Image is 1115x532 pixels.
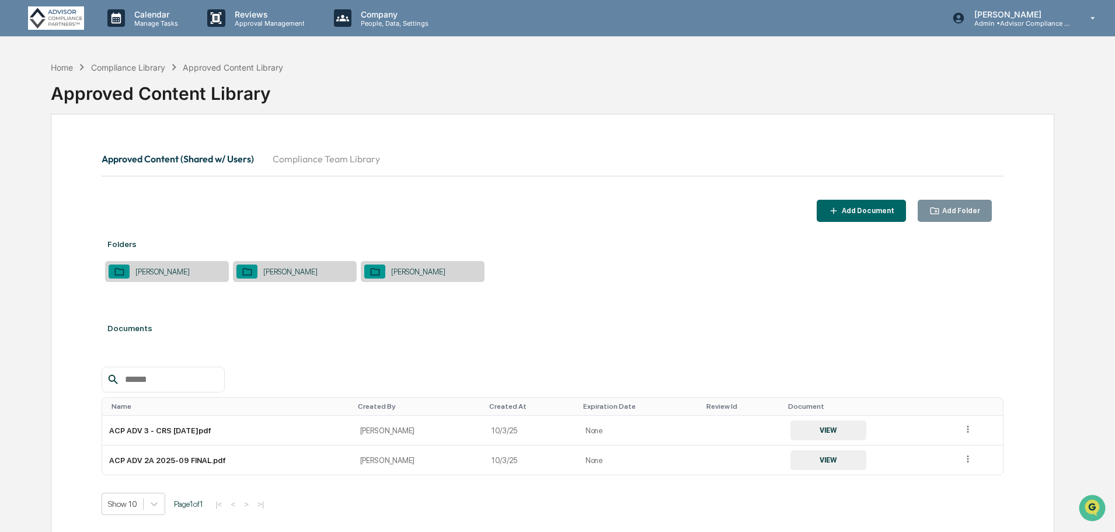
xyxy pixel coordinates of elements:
[12,148,21,158] div: 🖐️
[23,169,74,181] span: Data Lookup
[485,416,579,446] td: 10/3/25
[12,25,212,43] p: How can we help?
[91,62,165,72] div: Compliance Library
[788,402,951,411] div: Toggle SortBy
[351,19,434,27] p: People, Data, Settings
[7,142,80,164] a: 🖐️Preclearance
[102,416,353,446] td: ACP ADV 3 - CRS [DATE]pdf
[40,101,152,110] div: We're offline, we'll be back soon
[385,267,451,276] div: [PERSON_NAME]
[351,9,434,19] p: Company
[353,446,485,475] td: [PERSON_NAME]
[85,148,94,158] div: 🗄️
[212,499,225,509] button: |<
[227,499,239,509] button: <
[358,402,480,411] div: Toggle SortBy
[7,165,78,186] a: 🔎Data Lookup
[102,446,353,475] td: ACP ADV 2A 2025-09 FINAL.pdf
[225,19,311,27] p: Approval Management
[965,19,1074,27] p: Admin • Advisor Compliance Partners
[80,142,149,164] a: 🗄️Attestations
[183,62,283,72] div: Approved Content Library
[254,499,267,509] button: >|
[130,267,196,276] div: [PERSON_NAME]
[790,420,866,440] button: VIEW
[51,74,1054,104] div: Approved Content Library
[12,89,33,110] img: 1746055101610-c473b297-6a78-478c-a979-82029cc54cd1
[353,416,485,446] td: [PERSON_NAME]
[102,228,1003,260] div: Folders
[257,267,323,276] div: [PERSON_NAME]
[706,402,779,411] div: Toggle SortBy
[485,446,579,475] td: 10/3/25
[51,62,73,72] div: Home
[198,93,212,107] button: Start new chat
[40,89,191,101] div: Start new chat
[125,9,184,19] p: Calendar
[102,312,1003,345] div: Documents
[12,171,21,180] div: 🔎
[241,499,252,509] button: >
[102,145,1003,173] div: secondary tabs example
[174,499,203,509] span: Page 1 of 1
[28,6,84,30] img: logo
[965,402,999,411] div: Toggle SortBy
[839,207,894,215] div: Add Document
[940,207,980,215] div: Add Folder
[96,147,145,159] span: Attestations
[965,9,1074,19] p: [PERSON_NAME]
[82,197,141,207] a: Powered byPylon
[102,145,263,173] button: Approved Content (Shared w/ Users)
[1078,493,1109,525] iframe: Open customer support
[125,19,184,27] p: Manage Tasks
[23,147,75,159] span: Preclearance
[790,450,866,470] button: VIEW
[489,402,574,411] div: Toggle SortBy
[579,416,702,446] td: None
[583,402,697,411] div: Toggle SortBy
[263,145,389,173] button: Compliance Team Library
[116,198,141,207] span: Pylon
[225,9,311,19] p: Reviews
[817,200,906,222] button: Add Document
[111,402,348,411] div: Toggle SortBy
[579,446,702,475] td: None
[918,200,992,222] button: Add Folder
